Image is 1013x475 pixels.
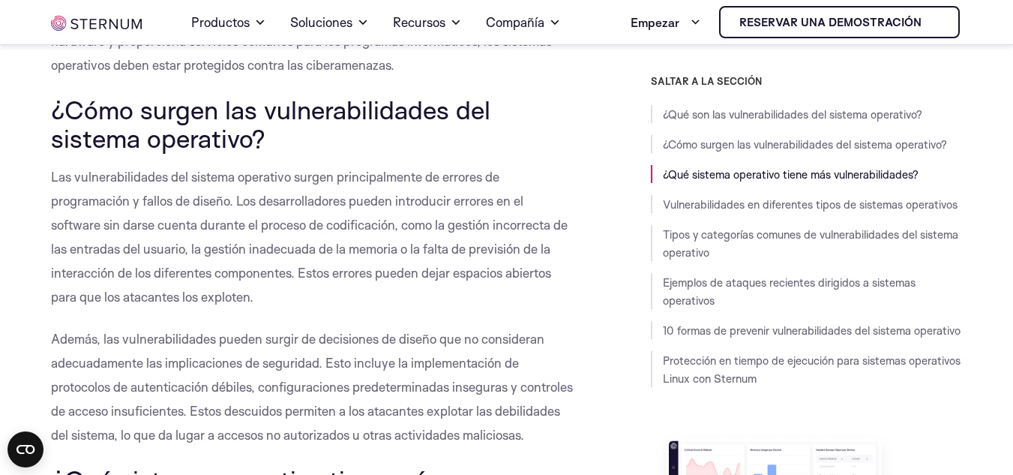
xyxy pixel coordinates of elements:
font: SALTAR A LA SECCIÓN [651,75,762,87]
a: Ejemplos de ataques recientes dirigidos a sistemas operativos [663,275,916,308]
a: ¿Cómo surgen las vulnerabilidades del sistema operativo? [663,137,947,152]
a: Protección en tiempo de ejecución para sistemas operativos Linux con Sternum [663,353,961,386]
font: Las vulnerabilidades del sistema operativo surgen principalmente de errores de programación y fal... [51,169,568,305]
a: Tipos y categorías comunes de vulnerabilidades del sistema operativo [663,227,958,260]
a: 10 formas de prevenir vulnerabilidades del sistema operativo [663,323,961,338]
font: Productos [191,14,250,30]
a: Empezar [631,8,701,38]
a: ¿Qué sistema operativo tiene más vulnerabilidades? [663,167,919,182]
a: Vulnerabilidades en diferentes tipos de sistemas operativos [663,197,958,212]
img: esternón iot [51,16,142,31]
a: Reservar una demostración [719,6,960,38]
font: Soluciones [290,14,352,30]
font: Reservar una demostración [739,15,922,29]
font: Empezar [631,15,679,30]
button: Abrir el widget CMP [7,431,43,467]
font: Compañía [486,14,544,30]
font: Recursos [393,14,445,30]
img: esternón iot [928,17,940,29]
font: ¿Cómo surgen las vulnerabilidades del sistema operativo? [51,94,490,154]
a: ¿Qué son las vulnerabilidades del sistema operativo? [663,107,922,122]
font: Además, las vulnerabilidades pueden surgir de decisiones de diseño que no consideran adecuadament... [51,331,573,443]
